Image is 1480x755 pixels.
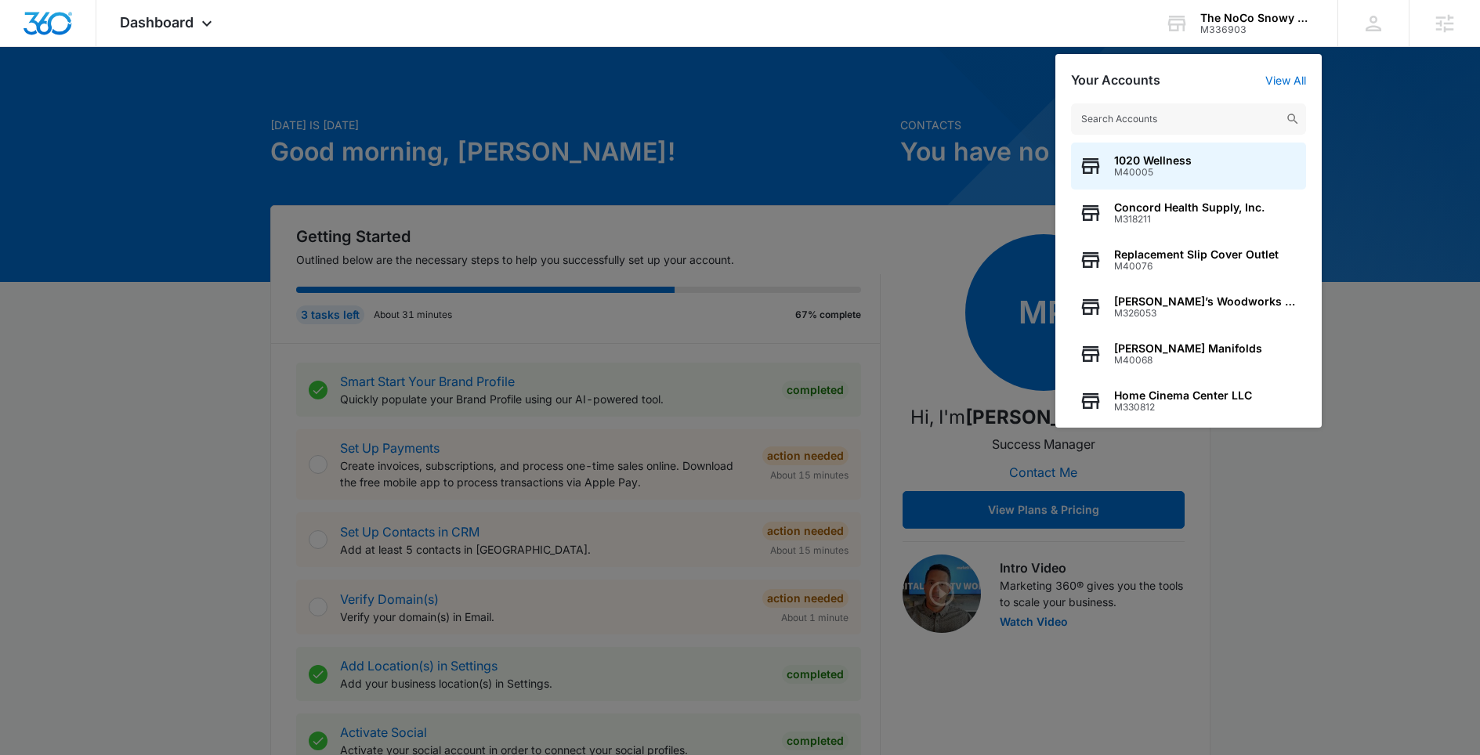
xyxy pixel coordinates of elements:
span: Replacement Slip Cover Outlet [1114,248,1279,261]
span: [PERSON_NAME] Manifolds [1114,342,1262,355]
span: [PERSON_NAME]’s Woodworks & Discounts [1114,295,1298,308]
span: Concord Health Supply, Inc. [1114,201,1265,214]
span: M40068 [1114,355,1262,366]
a: View All [1265,74,1306,87]
div: account id [1200,24,1315,35]
button: Concord Health Supply, Inc.M318211 [1071,190,1306,237]
span: 1020 Wellness [1114,154,1192,167]
span: M40005 [1114,167,1192,178]
button: [PERSON_NAME] ManifoldsM40068 [1071,331,1306,377]
span: M330812 [1114,402,1252,413]
div: account name [1200,12,1315,24]
span: M326053 [1114,308,1298,319]
button: 1020 WellnessM40005 [1071,143,1306,190]
span: M40076 [1114,261,1279,272]
h2: Your Accounts [1071,73,1160,88]
span: Dashboard [120,14,194,31]
input: Search Accounts [1071,103,1306,135]
button: Home Cinema Center LLCM330812 [1071,377,1306,424]
button: [PERSON_NAME]’s Woodworks & DiscountsM326053 [1071,284,1306,331]
span: Home Cinema Center LLC [1114,389,1252,402]
span: M318211 [1114,214,1265,225]
button: Replacement Slip Cover OutletM40076 [1071,237,1306,284]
